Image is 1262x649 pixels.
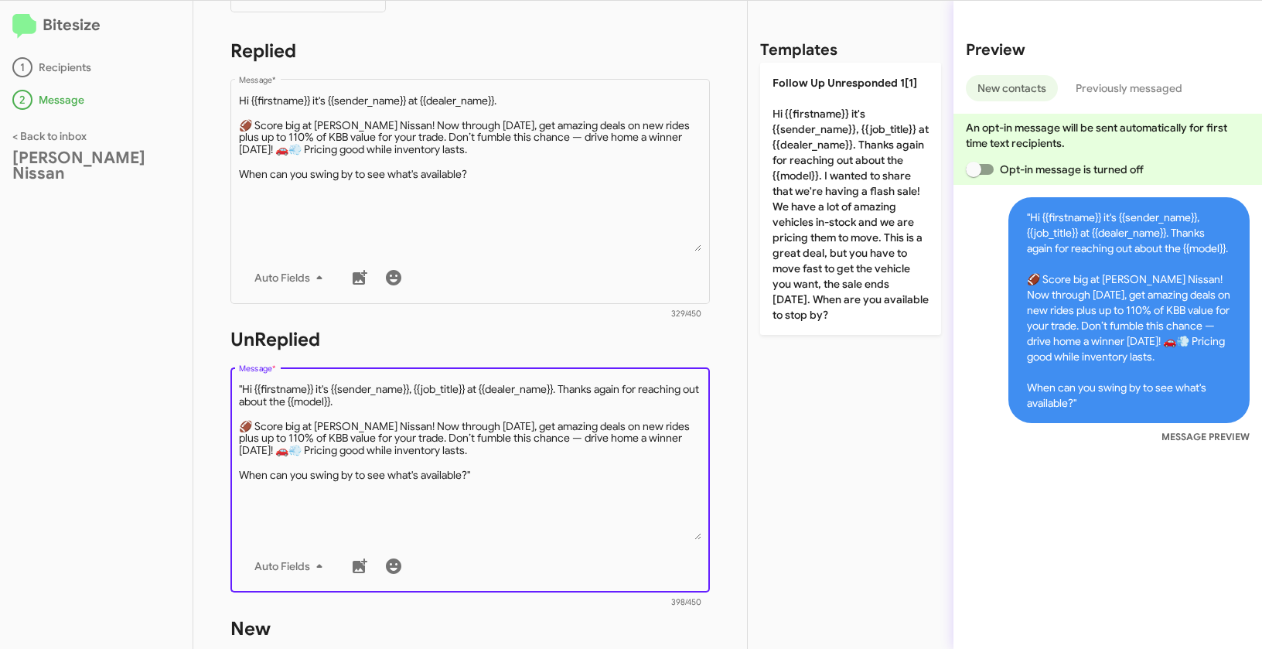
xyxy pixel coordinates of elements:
span: Follow Up Unresponded 1[1] [773,76,917,90]
h2: Bitesize [12,13,180,39]
h2: Templates [760,38,837,63]
span: "Hi {{firstname}} it's {{sender_name}}, {{job_title}} at {{dealer_name}}. Thanks again for reachi... [1008,197,1250,423]
h1: New [230,617,710,641]
div: Recipients [12,57,180,77]
button: Auto Fields [242,552,341,580]
h1: UnReplied [230,327,710,352]
span: Opt-in message is turned off [1000,160,1144,179]
h1: Replied [230,39,710,63]
button: Auto Fields [242,264,341,292]
a: < Back to inbox [12,129,87,143]
button: Previously messaged [1064,75,1194,101]
div: [PERSON_NAME] Nissan [12,150,180,181]
button: New contacts [966,75,1058,101]
span: Auto Fields [254,264,329,292]
div: 1 [12,57,32,77]
span: Auto Fields [254,552,329,580]
div: 2 [12,90,32,110]
mat-hint: 329/450 [671,309,701,319]
span: New contacts [977,75,1046,101]
span: Previously messaged [1076,75,1182,101]
h2: Preview [966,38,1250,63]
img: logo-minimal.svg [12,14,36,39]
small: MESSAGE PREVIEW [1161,429,1250,445]
mat-hint: 398/450 [671,598,701,607]
p: An opt-in message will be sent automatically for first time text recipients. [966,120,1250,151]
p: Hi {{firstname}} it's {{sender_name}}, {{job_title}} at {{dealer_name}}. Thanks again for reachin... [760,63,941,335]
div: Message [12,90,180,110]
